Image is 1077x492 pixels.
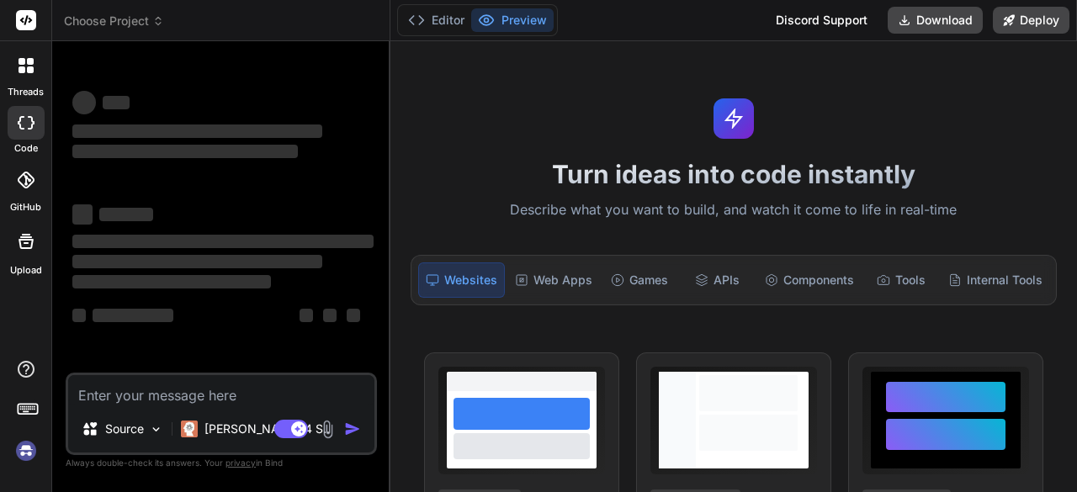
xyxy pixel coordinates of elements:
[993,7,1069,34] button: Deploy
[758,262,861,298] div: Components
[323,309,337,322] span: ‌
[471,8,554,32] button: Preview
[64,13,164,29] span: Choose Project
[344,421,361,437] img: icon
[942,262,1049,298] div: Internal Tools
[10,263,42,278] label: Upload
[347,309,360,322] span: ‌
[93,309,173,322] span: ‌
[401,199,1067,221] p: Describe what you want to build, and watch it come to life in real-time
[149,422,163,436] img: Pick Models
[72,275,271,288] span: ‌
[103,96,130,109] span: ‌
[508,262,599,298] div: Web Apps
[14,141,38,156] label: code
[10,200,41,214] label: GitHub
[300,309,313,322] span: ‌
[418,262,505,298] div: Websites
[766,7,878,34] div: Discord Support
[8,85,44,99] label: threads
[105,421,144,437] p: Source
[204,421,330,437] p: [PERSON_NAME] 4 S..
[864,262,938,298] div: Tools
[72,309,86,322] span: ‌
[225,458,256,468] span: privacy
[888,7,983,34] button: Download
[99,208,153,221] span: ‌
[66,455,377,471] p: Always double-check its answers. Your in Bind
[318,420,337,439] img: attachment
[72,204,93,225] span: ‌
[181,421,198,437] img: Claude 4 Sonnet
[401,159,1067,189] h1: Turn ideas into code instantly
[680,262,754,298] div: APIs
[602,262,676,298] div: Games
[72,145,298,158] span: ‌
[72,124,322,138] span: ‌
[72,91,96,114] span: ‌
[12,436,40,465] img: signin
[72,235,374,248] span: ‌
[72,255,322,268] span: ‌
[401,8,471,32] button: Editor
